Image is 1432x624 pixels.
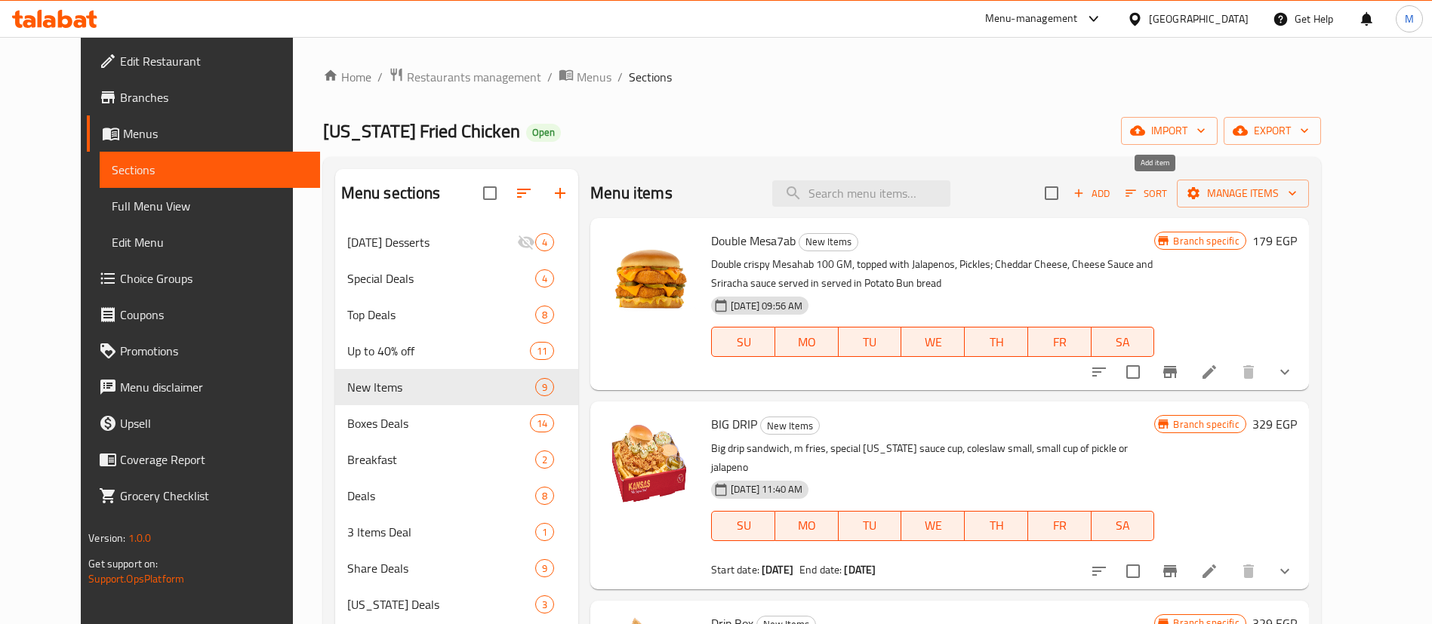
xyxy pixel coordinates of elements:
span: SU [718,331,769,353]
div: Deals8 [335,478,579,514]
span: TU [845,515,896,536]
span: [DATE] Desserts [347,233,517,251]
a: Edit Restaurant [87,43,320,79]
div: Top Deals [347,306,535,324]
div: items [535,487,554,505]
span: [DATE] 11:40 AM [725,482,808,496]
b: [DATE] [844,560,876,579]
span: FR [1034,515,1086,536]
div: Top Deals8 [335,297,579,333]
button: SU [711,327,775,357]
span: 11 [531,344,553,358]
span: M [1405,11,1414,27]
span: WE [907,331,959,353]
span: Get support on: [88,554,158,573]
div: items [535,233,554,251]
span: Sort items [1116,182,1177,205]
span: Branch specific [1167,234,1245,248]
svg: Show Choices [1276,562,1294,580]
div: Up to 40% off [347,342,530,360]
span: Sections [112,161,308,179]
span: 8 [536,308,553,322]
button: TH [965,327,1028,357]
span: Special Deals [347,269,535,287]
span: export [1236,121,1309,140]
span: 8 [536,489,553,503]
li: / [547,68,553,86]
span: SA [1098,331,1149,353]
span: Promotions [120,342,308,360]
div: New Items [760,417,820,435]
span: SU [718,515,769,536]
div: 3 Items Deal1 [335,514,579,550]
button: WE [901,511,965,541]
span: 2 [536,453,553,467]
a: Full Menu View [100,188,320,224]
span: TH [971,515,1022,536]
a: Edit menu item [1200,363,1218,381]
button: show more [1267,553,1303,589]
span: 3 [536,598,553,612]
span: New Items [799,233,858,251]
span: MO [781,331,833,353]
div: items [535,306,554,324]
a: Menus [87,115,320,152]
button: MO [775,327,839,357]
h6: 179 EGP [1252,230,1297,251]
span: New Items [347,378,535,396]
span: Branch specific [1167,417,1245,432]
span: 1 [536,525,553,539]
span: 9 [536,561,553,576]
span: Manage items [1189,184,1297,203]
span: Boxes Deals [347,414,530,432]
span: FR [1034,331,1086,353]
div: items [530,414,554,432]
span: Open [526,126,561,139]
button: Add section [542,175,578,211]
div: Ramadan Desserts [347,233,517,251]
a: Coverage Report [87,441,320,478]
div: Boxes Deals14 [335,405,579,441]
span: TU [845,331,896,353]
span: [US_STATE] Deals [347,595,535,613]
span: Restaurants management [407,68,541,86]
button: SA [1092,327,1155,357]
button: sort-choices [1081,354,1117,390]
button: Branch-specific-item [1152,553,1188,589]
img: BIG DRIP [602,413,699,510]
a: Choice Groups [87,260,320,297]
div: 3 Items Deal [347,523,535,541]
button: delete [1230,354,1267,390]
div: Share Deals [347,559,535,577]
a: Grocery Checklist [87,478,320,514]
a: Menus [559,67,611,87]
li: / [377,68,383,86]
button: SA [1092,511,1155,541]
div: items [535,378,554,396]
div: items [535,595,554,613]
div: Breakfast [347,450,535,469]
a: Upsell [87,405,320,441]
span: TH [971,331,1022,353]
span: Version: [88,528,125,548]
span: Coverage Report [120,450,308,469]
a: Restaurants management [389,67,541,87]
button: Sort [1122,182,1171,205]
button: TH [965,511,1028,541]
p: Double crispy Mesahab 100 GM, topped with Jalapenos, Pickles; Cheddar Cheese, Cheese Sauce and Sr... [711,255,1154,293]
div: [DATE] Desserts4 [335,224,579,260]
a: Sections [100,152,320,188]
span: 9 [536,380,553,395]
span: Menu disclaimer [120,378,308,396]
a: Home [323,68,371,86]
a: Branches [87,79,320,115]
button: Branch-specific-item [1152,354,1188,390]
a: Edit Menu [100,224,320,260]
button: Manage items [1177,180,1309,207]
a: Coupons [87,297,320,333]
h2: Menu items [590,182,673,204]
button: MO [775,511,839,541]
